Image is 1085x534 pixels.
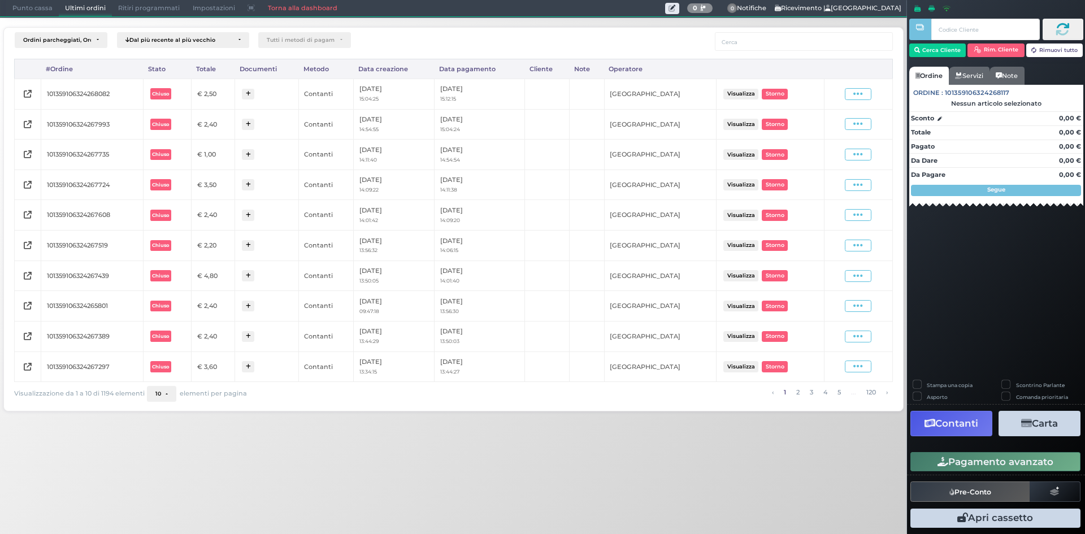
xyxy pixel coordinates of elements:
td: [GEOGRAPHIC_DATA] [604,261,716,291]
td: [GEOGRAPHIC_DATA] [604,79,716,109]
strong: 0,00 € [1059,171,1081,179]
div: elementi per pagina [147,386,247,402]
small: 14:54:54 [440,157,460,163]
div: Note [570,59,604,79]
label: Asporto [927,393,948,401]
td: [DATE] [435,140,525,170]
button: Carta [999,411,1080,436]
button: Visualizza [723,210,758,220]
td: [GEOGRAPHIC_DATA] [604,170,716,200]
td: Contanti [298,109,353,140]
span: 0 [727,3,737,14]
small: 15:04:24 [440,126,460,132]
small: 14:11:38 [440,186,457,193]
button: Visualizza [723,89,758,99]
button: Tutti i metodi di pagamento [258,32,351,48]
small: 13:56:32 [359,247,377,253]
td: Contanti [298,140,353,170]
td: [DATE] [435,170,525,200]
small: 15:12:15 [440,95,456,102]
td: [DATE] [354,231,435,261]
button: Rim. Cliente [967,44,1025,57]
td: [DATE] [435,231,525,261]
strong: 0,00 € [1059,142,1081,150]
span: Ritiri programmati [112,1,186,16]
td: Contanti [298,200,353,231]
button: Visualizza [723,301,758,311]
td: Contanti [298,170,353,200]
strong: Segue [987,186,1005,193]
strong: Da Pagare [911,171,945,179]
strong: Da Dare [911,157,938,164]
span: Ultimi ordini [59,1,112,16]
label: Stampa una copia [927,381,973,389]
small: 13:56:30 [440,308,459,314]
small: 13:44:29 [359,338,379,344]
button: Visualizza [723,240,758,251]
button: Storno [762,89,788,99]
a: alla pagina 2 [793,386,802,398]
b: Chiuso [152,121,169,127]
small: 13:50:05 [359,277,379,284]
strong: Totale [911,128,931,136]
td: 101359106324267297 [41,351,144,382]
button: Storno [762,210,788,220]
div: Data creazione [354,59,435,79]
td: [DATE] [435,291,525,322]
button: Visualizza [723,361,758,372]
td: € 2,40 [191,291,235,322]
button: Ordini parcheggiati, Ordini aperti, Ordini chiusi [15,32,107,48]
a: alla pagina 1 [780,386,789,398]
td: [DATE] [354,170,435,200]
button: Visualizza [723,149,758,160]
strong: 0,00 € [1059,157,1081,164]
strong: Pagato [911,142,935,150]
input: Cerca [715,32,893,51]
a: pagina precedente [769,386,776,398]
small: 13:34:15 [359,368,377,375]
button: Cerca Cliente [909,44,966,57]
b: Chiuso [152,91,169,97]
div: Dal più recente al più vecchio [125,37,233,44]
button: Apri cassetto [910,509,1080,528]
button: Visualizza [723,119,758,129]
small: 13:50:03 [440,338,459,344]
td: [DATE] [354,200,435,231]
button: Dal più recente al più vecchio [117,32,249,48]
td: [DATE] [435,79,525,109]
td: [DATE] [435,351,525,382]
button: Visualizza [723,179,758,190]
span: Visualizzazione da 1 a 10 di 1194 elementi [14,387,145,401]
td: 101359106324267724 [41,170,144,200]
small: 09:47:18 [359,308,379,314]
td: [GEOGRAPHIC_DATA] [604,351,716,382]
strong: Sconto [911,114,934,123]
button: Storno [762,301,788,311]
span: 10 [155,390,161,397]
strong: 0,00 € [1059,128,1081,136]
td: 101359106324267389 [41,321,144,351]
td: € 2,50 [191,79,235,109]
td: Contanti [298,261,353,291]
td: [DATE] [435,109,525,140]
td: 101359106324267439 [41,261,144,291]
td: 101359106324265801 [41,291,144,322]
a: alla pagina 5 [834,386,844,398]
div: Documenti [235,59,298,79]
td: € 2,20 [191,231,235,261]
button: Storno [762,331,788,342]
b: Chiuso [152,182,169,188]
td: Contanti [298,79,353,109]
strong: 0,00 € [1059,114,1081,122]
button: Rimuovi tutto [1026,44,1083,57]
td: € 4,80 [191,261,235,291]
td: [DATE] [354,291,435,322]
b: Chiuso [152,364,169,370]
a: alla pagina 120 [863,386,879,398]
button: Storno [762,240,788,251]
a: pagina successiva [883,386,891,398]
button: Storno [762,361,788,372]
a: Note [989,67,1024,85]
span: Ordine : [913,88,943,98]
td: € 2,40 [191,109,235,140]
